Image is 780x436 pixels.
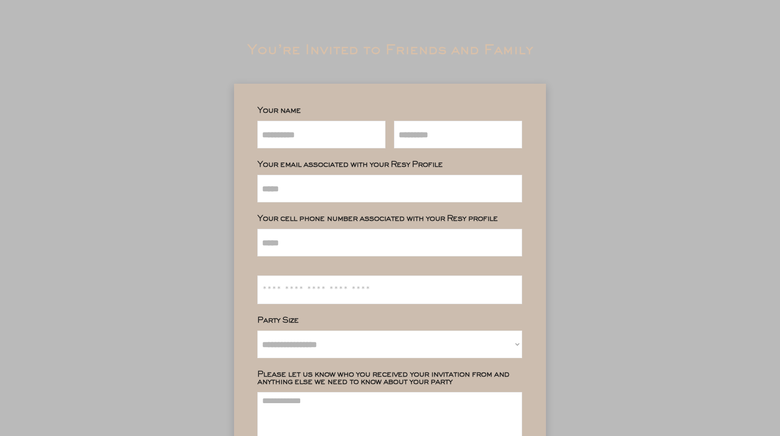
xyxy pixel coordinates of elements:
[257,371,522,386] div: Please let us know who you received your invitation from and anything else we need to know about ...
[257,107,522,114] div: Your name
[257,161,522,168] div: Your email associated with your Resy Profile
[247,45,533,57] div: You’re Invited to Friends and Family
[257,215,522,223] div: Your cell phone number associated with your Resy profile
[257,317,522,324] div: Party Size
